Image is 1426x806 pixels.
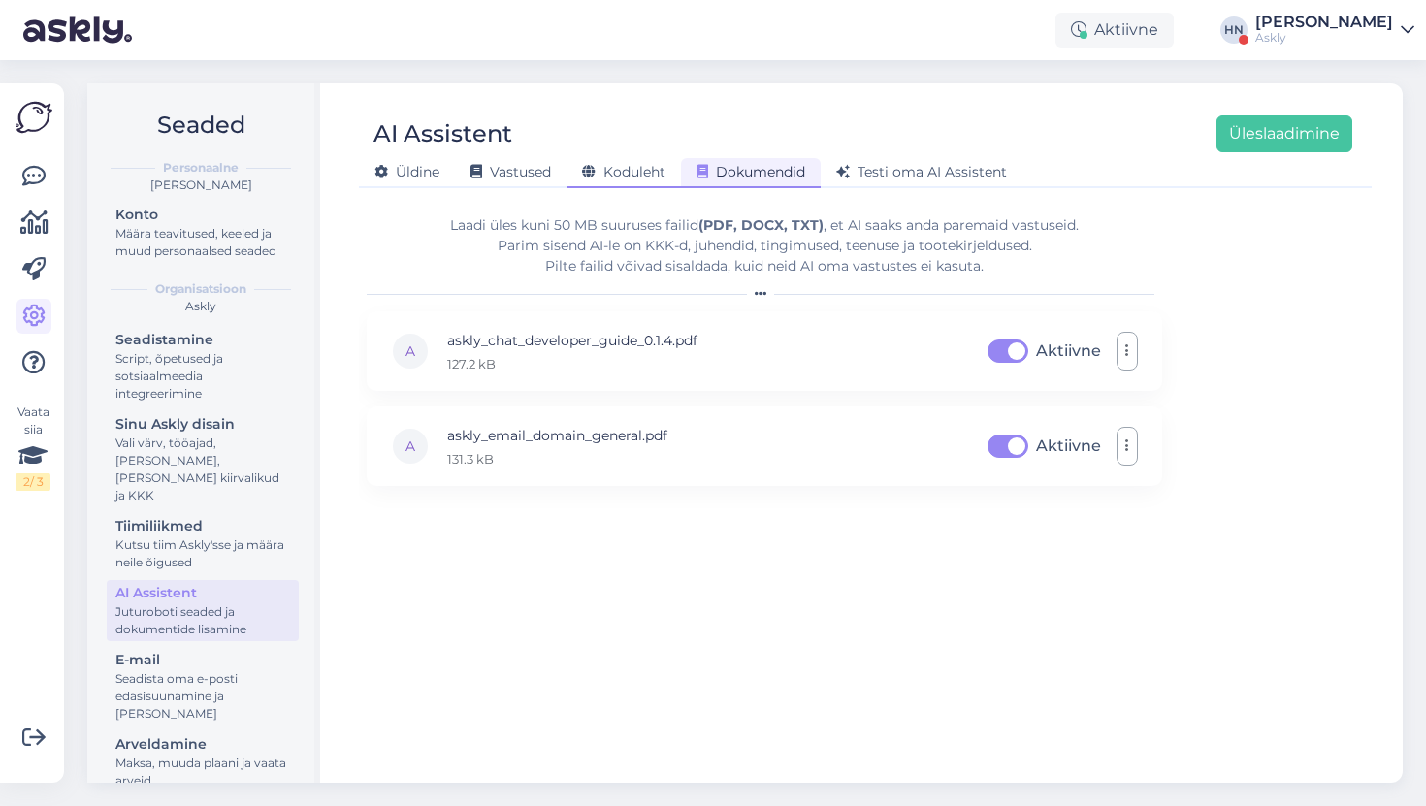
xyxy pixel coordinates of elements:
[115,330,290,350] div: Seadistamine
[103,107,299,144] h2: Seaded
[374,163,439,180] span: Üldine
[115,536,290,571] div: Kutsu tiim Askly'sse ja määra neile õigused
[107,327,299,405] a: SeadistamineScript, õpetused ja sotsiaalmeedia integreerimine
[107,513,299,574] a: TiimiliikmedKutsu tiim Askly'sse ja määra neile õigused
[163,159,239,177] b: Personaalne
[447,425,667,446] p: askly_email_domain_general.pdf
[447,450,667,467] p: 131.3 kB
[1216,115,1352,152] button: Üleslaadimine
[115,755,290,790] div: Maksa, muuda plaani ja vaata arveid
[115,435,290,504] div: Vali värv, tööajad, [PERSON_NAME], [PERSON_NAME] kiirvalikud ja KKK
[1255,30,1393,46] div: Askly
[115,414,290,435] div: Sinu Askly disain
[470,163,551,180] span: Vastused
[115,583,290,603] div: AI Assistent
[115,650,290,670] div: E-mail
[103,177,299,194] div: [PERSON_NAME]
[1255,15,1414,46] a: [PERSON_NAME]Askly
[16,99,52,136] img: Askly Logo
[155,280,246,298] b: Organisatsioon
[698,216,824,234] b: (PDF, DOCX, TXT)
[103,298,299,315] div: Askly
[373,115,512,152] div: AI Assistent
[115,603,290,638] div: Juturoboti seaded ja dokumentide lisamine
[107,202,299,263] a: KontoMäära teavitused, keeled ja muud personaalsed seaded
[1220,16,1248,44] div: HN
[391,332,430,371] div: A
[367,215,1162,276] div: Laadi üles kuni 50 MB suuruses failid , et AI saaks anda paremaid vastuseid. Parim sisend AI-le o...
[115,516,290,536] div: Tiimiliikmed
[107,580,299,641] a: AI AssistentJuturoboti seaded ja dokumentide lisamine
[115,205,290,225] div: Konto
[107,647,299,725] a: E-mailSeadista oma e-posti edasisuunamine ja [PERSON_NAME]
[115,350,290,403] div: Script, õpetused ja sotsiaalmeedia integreerimine
[107,731,299,792] a: ArveldamineMaksa, muuda plaani ja vaata arveid
[447,330,697,351] p: askly_chat_developer_guide_0.1.4.pdf
[1255,15,1393,30] div: [PERSON_NAME]
[697,163,805,180] span: Dokumendid
[582,163,665,180] span: Koduleht
[115,225,290,260] div: Määra teavitused, keeled ja muud personaalsed seaded
[1055,13,1174,48] div: Aktiivne
[16,403,50,491] div: Vaata siia
[115,734,290,755] div: Arveldamine
[447,355,697,372] p: 127.2 kB
[107,411,299,507] a: Sinu Askly disainVali värv, tööajad, [PERSON_NAME], [PERSON_NAME] kiirvalikud ja KKK
[16,473,50,491] div: 2 / 3
[836,163,1007,180] span: Testi oma AI Assistent
[1036,431,1101,462] label: Aktiivne
[115,670,290,723] div: Seadista oma e-posti edasisuunamine ja [PERSON_NAME]
[1036,336,1101,367] label: Aktiivne
[391,427,430,466] div: A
